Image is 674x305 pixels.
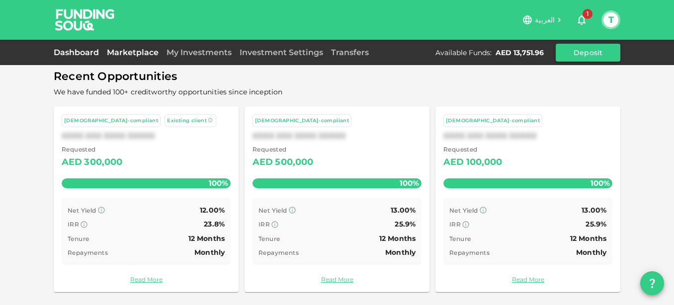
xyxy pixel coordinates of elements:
div: AED [443,154,464,170]
span: Monthly [385,248,416,257]
button: 1 [572,10,591,30]
div: XXXX XXX XXXX XXXXX [443,131,612,141]
span: Net Yield [449,207,478,214]
span: We have funded 100+ creditworthy opportunities since inception [54,87,282,96]
a: Transfers [327,48,373,57]
a: Investment Settings [236,48,327,57]
span: 100% [397,176,421,190]
span: Repayments [449,249,490,256]
a: [DEMOGRAPHIC_DATA]-compliantXXXX XXX XXXX XXXXX Requested AED500,000100% Net Yield 13.00% IRR 25.... [245,106,429,292]
a: Read More [62,275,231,284]
span: 1 [583,9,592,19]
span: 23.8% [204,220,225,229]
a: Read More [443,275,612,284]
span: Recent Opportunities [54,67,620,86]
span: Repayments [68,249,108,256]
span: 25.9% [395,220,416,229]
span: 100% [588,176,612,190]
span: Monthly [576,248,606,257]
span: Repayments [258,249,299,256]
a: Read More [253,275,421,284]
span: Net Yield [258,207,287,214]
span: Requested [443,145,503,154]
div: 500,000 [275,154,313,170]
span: Tenure [68,235,89,242]
span: IRR [68,221,79,228]
span: 13.00% [391,206,416,215]
span: IRR [258,221,270,228]
button: T [603,12,618,27]
span: 12 Months [188,234,225,243]
div: AED [62,154,82,170]
span: 12 Months [379,234,416,243]
span: Existing client [167,117,207,124]
button: Deposit [556,44,620,62]
div: Available Funds : [435,48,492,58]
div: 300,000 [84,154,122,170]
div: [DEMOGRAPHIC_DATA]-compliant [446,117,540,125]
span: Net Yield [68,207,96,214]
span: Tenure [258,235,280,242]
div: AED [253,154,273,170]
span: 100% [206,176,231,190]
a: My Investments [163,48,236,57]
div: [DEMOGRAPHIC_DATA]-compliant [64,117,158,125]
span: 12.00% [200,206,225,215]
div: [DEMOGRAPHIC_DATA]-compliant [255,117,349,125]
a: [DEMOGRAPHIC_DATA]-compliantXXXX XXX XXXX XXXXX Requested AED100,000100% Net Yield 13.00% IRR 25.... [435,106,620,292]
span: Tenure [449,235,471,242]
span: IRR [449,221,461,228]
a: Marketplace [103,48,163,57]
div: XXXX XXX XXXX XXXXX [62,131,231,141]
div: AED 13,751.96 [496,48,544,58]
span: 12 Months [570,234,606,243]
div: 100,000 [466,154,502,170]
span: العربية [535,15,555,24]
div: XXXX XXX XXXX XXXXX [253,131,421,141]
a: [DEMOGRAPHIC_DATA]-compliant Existing clientXXXX XXX XXXX XXXXX Requested AED300,000100% Net Yiel... [54,106,239,292]
a: Dashboard [54,48,103,57]
span: Requested [62,145,123,154]
span: 13.00% [582,206,606,215]
span: 25.9% [586,220,606,229]
span: Requested [253,145,314,154]
span: Monthly [194,248,225,257]
button: question [640,271,664,295]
